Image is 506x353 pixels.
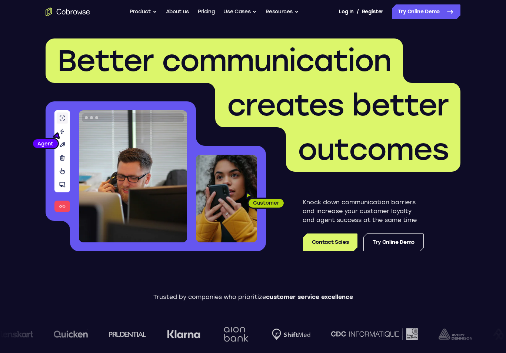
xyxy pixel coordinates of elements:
a: Go to the home page [46,7,90,16]
img: Shiftmed [269,329,308,340]
a: Register [362,4,383,19]
img: Klarna [164,330,198,339]
img: prudential [106,331,144,337]
img: A customer support agent talking on the phone [79,110,187,242]
img: CDC Informatique [329,328,415,340]
span: / [357,7,359,16]
a: Log In [339,4,353,19]
a: About us [166,4,189,19]
span: Better communication [57,43,391,78]
img: Aion Bank [219,319,249,349]
button: Use Cases [223,4,257,19]
span: creates better [227,87,449,123]
button: Product [130,4,157,19]
span: outcomes [298,132,449,167]
a: Pricing [198,4,215,19]
span: customer service excellence [266,293,353,300]
p: Knock down communication barriers and increase your customer loyalty and agent success at the sam... [303,198,424,225]
button: Resources [266,4,299,19]
a: Try Online Demo [363,233,424,251]
a: Try Online Demo [392,4,460,19]
img: A customer holding their phone [196,155,257,242]
a: Contact Sales [303,233,357,251]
